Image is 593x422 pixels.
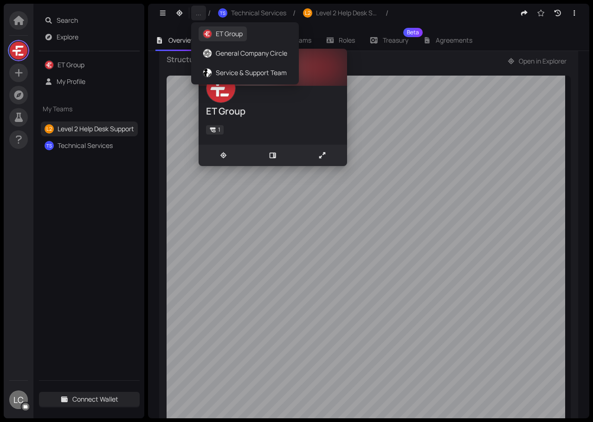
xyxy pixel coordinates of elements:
a: ET Group [58,60,84,69]
button: L2Level 2 Help Desk Support [298,6,384,20]
a: My Profile [57,77,85,86]
span: ... [196,8,201,18]
a: Level 2 Help Desk Support [58,124,134,133]
img: LsfHRQdbm8.jpeg [10,42,27,59]
span: Level 2 Help Desk Support [316,8,379,18]
span: My Teams [43,104,120,114]
span: Technical Services [231,8,286,18]
img: r-RjKx4yED.jpeg [203,30,212,38]
button: General Company Circle [199,46,291,61]
span: Roles [339,36,355,45]
span: Overview [168,36,196,45]
span: Treasury [383,37,408,44]
img: YZLURPwTNt.jpeg [203,69,212,77]
sup: Beta [403,28,423,37]
span: Search [57,13,135,28]
button: Connect Wallet [39,392,140,407]
div: Structure [167,54,201,76]
a: Explore [57,32,78,41]
span: Connect Wallet [72,394,118,404]
span: Service & Support Team [216,68,287,78]
button: Open in Explorer [503,54,571,69]
span: ET Group [216,29,243,39]
span: Agreements [436,36,472,45]
span: L2 [305,10,310,16]
button: TSTechnical Services [213,6,291,20]
button: ET Group [199,26,247,41]
span: TS [220,11,226,16]
span: LC [13,390,24,409]
div: My Teams [39,98,140,120]
a: Technical Services [58,141,113,150]
button: ... [191,6,206,20]
span: Open in Explorer [519,56,567,66]
span: General Company Circle [216,48,287,58]
button: Service & Support Team [199,65,291,80]
img: 8mDlBv88jbW.jpeg [203,49,212,58]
